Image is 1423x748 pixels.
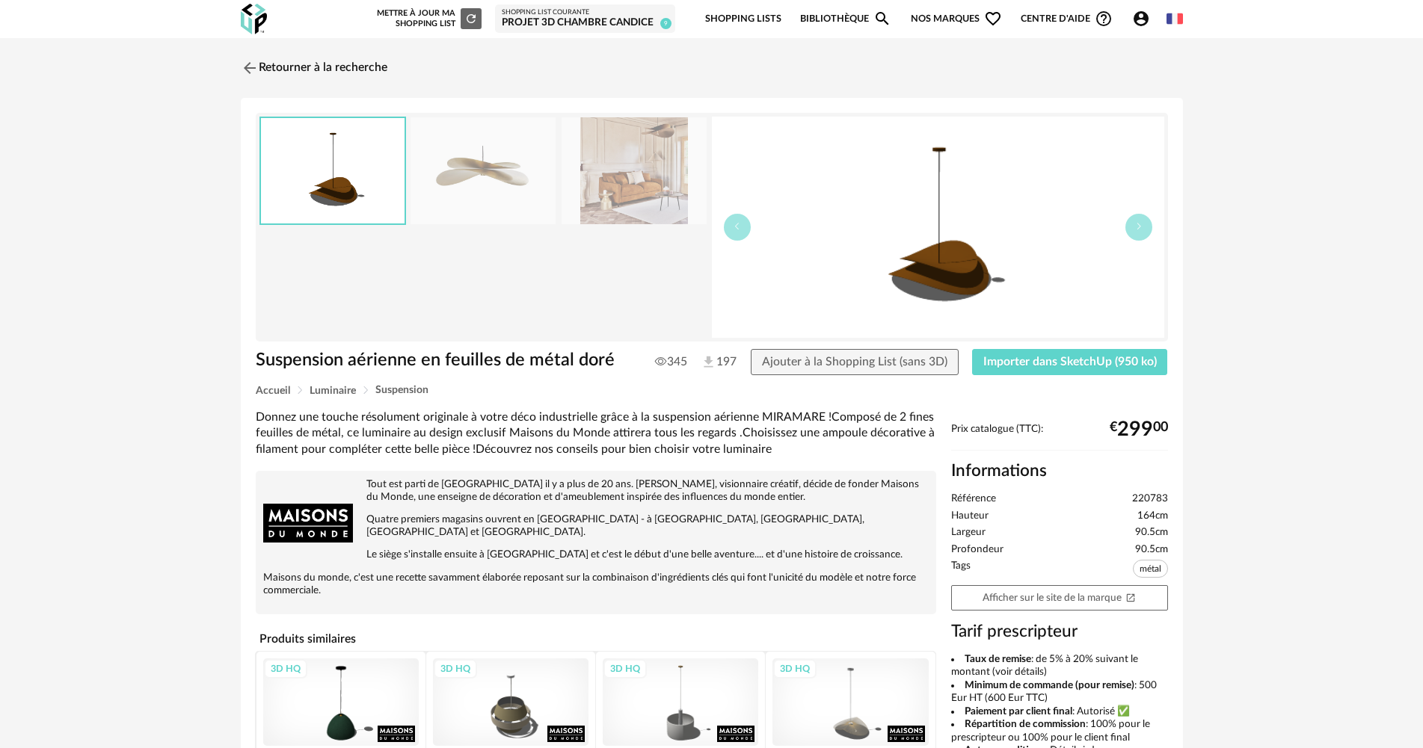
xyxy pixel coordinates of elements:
[264,659,307,679] div: 3D HQ
[1095,10,1113,28] span: Help Circle Outline icon
[751,349,959,376] button: Ajouter à la Shopping List (sans 3D)
[1137,510,1168,523] span: 164cm
[951,543,1004,557] span: Profondeur
[256,386,290,396] span: Accueil
[256,385,1168,396] div: Breadcrumb
[1132,10,1157,28] span: Account Circle icon
[1117,424,1153,436] span: 299
[1132,10,1150,28] span: Account Circle icon
[562,117,707,224] img: suspension-aerienne-en-feuilles-de-metal-dore-1000-4-39-220783_27.jpg
[983,356,1157,368] span: Importer dans SketchUp (950 ko)
[965,706,1072,717] b: Paiement par client final
[310,386,356,396] span: Luminaire
[951,679,1168,705] li: : 500 Eur HT (600 Eur TTC)
[951,460,1168,482] h2: Informations
[951,492,996,506] span: Référence
[873,10,891,28] span: Magnify icon
[241,4,267,34] img: OXP
[256,409,936,457] div: Donnez une touche résolument originale à votre déco industrielle grâce à la suspension aérienne M...
[1133,560,1168,578] span: métal
[263,478,929,504] p: Tout est parti de [GEOGRAPHIC_DATA] il y a plus de 20 ans. [PERSON_NAME], visionnaire créatif, dé...
[1125,592,1136,602] span: Open In New icon
[603,659,647,679] div: 3D HQ
[951,510,989,523] span: Hauteur
[374,8,482,29] div: Mettre à jour ma Shopping List
[800,1,891,37] a: BibliothèqueMagnify icon
[375,385,428,395] span: Suspension
[951,585,1168,611] a: Afficher sur le site de la marqueOpen In New icon
[263,548,929,561] p: Le siège s'installe ensuite à [GEOGRAPHIC_DATA] et c'est le début d'une belle aventure.... et d'u...
[1167,10,1183,27] img: fr
[965,719,1086,729] b: Répartition de commission
[951,705,1168,719] li: : Autorisé ✅
[502,8,669,30] a: Shopping List courante Projet 3D Chambre Candice 9
[1021,10,1113,28] span: Centre d'aideHelp Circle Outline icon
[261,118,405,223] img: thumbnail.png
[1135,543,1168,557] span: 90.5cm
[951,526,986,540] span: Largeur
[660,18,671,29] span: 9
[712,117,1164,338] img: thumbnail.png
[411,117,556,224] img: suspension-aerienne-en-feuilles-de-metal-dore-1000-4-39-220783_1.jpg
[972,349,1168,376] button: Importer dans SketchUp (950 ko)
[984,10,1002,28] span: Heart Outline icon
[241,59,259,77] img: svg+xml;base64,PHN2ZyB3aWR0aD0iMjQiIGhlaWdodD0iMjQiIHZpZXdCb3g9IjAgMCAyNCAyNCIgZmlsbD0ibm9uZSIgeG...
[701,354,723,371] span: 197
[502,16,669,30] div: Projet 3D Chambre Candice
[951,560,971,581] span: Tags
[951,621,1168,643] h3: Tarif prescripteur
[951,653,1168,679] li: : de 5% à 20% suivant le montant (voir détails)
[241,52,387,84] a: Retourner à la recherche
[263,572,929,597] p: Maisons du monde, c'est une recette savamment élaborée reposant sur la combinaison d'ingrédients ...
[256,349,627,372] h1: Suspension aérienne en feuilles de métal doré
[705,1,781,37] a: Shopping Lists
[464,14,478,22] span: Refresh icon
[434,659,477,679] div: 3D HQ
[951,423,1168,451] div: Prix catalogue (TTC):
[263,478,353,568] img: brand logo
[773,659,817,679] div: 3D HQ
[965,654,1031,664] b: Taux de remise
[911,1,1002,37] span: Nos marques
[502,8,669,17] div: Shopping List courante
[1135,526,1168,540] span: 90.5cm
[655,354,687,369] span: 345
[1110,424,1168,436] div: € 00
[256,628,936,650] h4: Produits similaires
[762,356,947,368] span: Ajouter à la Shopping List (sans 3D)
[263,513,929,539] p: Quatre premiers magasins ouvrent en [GEOGRAPHIC_DATA] - à [GEOGRAPHIC_DATA], [GEOGRAPHIC_DATA], [...
[951,718,1168,744] li: : 100% pour le prescripteur ou 100% pour le client final
[701,354,716,370] img: Téléchargements
[965,680,1134,690] b: Minimum de commande (pour remise)
[1132,492,1168,506] span: 220783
